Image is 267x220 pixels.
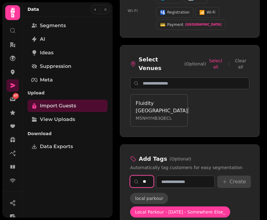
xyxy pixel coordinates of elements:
[28,100,108,112] a: Import Guests
[28,33,108,45] a: AI
[160,22,165,28] span: 💳
[28,140,108,153] a: Data Exports
[40,116,75,123] span: View Uploads
[130,164,249,171] p: Automatically tag customers for easy segmentation
[23,17,112,218] nav: Tabs
[136,100,188,114] h4: Fluidity [GEOGRAPHIC_DATA]
[199,9,205,15] span: 📶
[40,49,53,56] span: Ideas
[136,115,188,121] p: M5NHYHB3QECL
[130,206,230,218] button: Local Parkour - [DATE] - Somewhere Else_
[139,155,167,163] h3: Add Tags
[40,63,71,70] span: Suppression
[28,6,39,12] h2: Data
[228,61,230,67] span: |
[206,10,215,15] span: Wi-Fi
[185,22,222,27] span: [GEOGRAPHIC_DATA]
[28,19,108,32] a: Segments
[217,176,251,188] button: Create
[232,58,249,70] button: Clear all
[40,22,66,29] span: Segments
[156,7,193,18] button: 🛂Registration
[170,156,191,162] span: (Optional)
[156,19,226,30] button: 💳Payment[GEOGRAPHIC_DATA]
[28,128,108,139] p: Download
[40,35,45,43] span: AI
[28,87,108,98] p: Upload
[6,93,19,105] a: 47
[167,22,184,27] span: Payment
[195,7,219,18] button: 📶Wi-Fi
[139,55,182,73] h3: Select Venues
[40,76,53,84] span: Meta
[184,61,206,67] span: (Optional)
[40,143,73,150] span: Data Exports
[206,58,226,70] button: Select all
[130,193,168,204] button: local parkour
[130,94,188,127] button: Fluidity [GEOGRAPHIC_DATA]M5NHYHB3QECL
[28,113,108,126] a: View Uploads
[167,10,189,15] span: Registration
[135,195,163,201] span: local parkour
[28,60,108,73] a: Suppression
[14,94,18,98] span: 47
[160,9,165,15] span: 🛂
[28,47,108,59] a: Ideas
[135,209,225,215] span: Local Parkour - [DATE] - Somewhere Else_
[40,102,76,110] span: Import Guests
[28,74,108,86] a: Meta
[128,7,152,13] h4: wi-fi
